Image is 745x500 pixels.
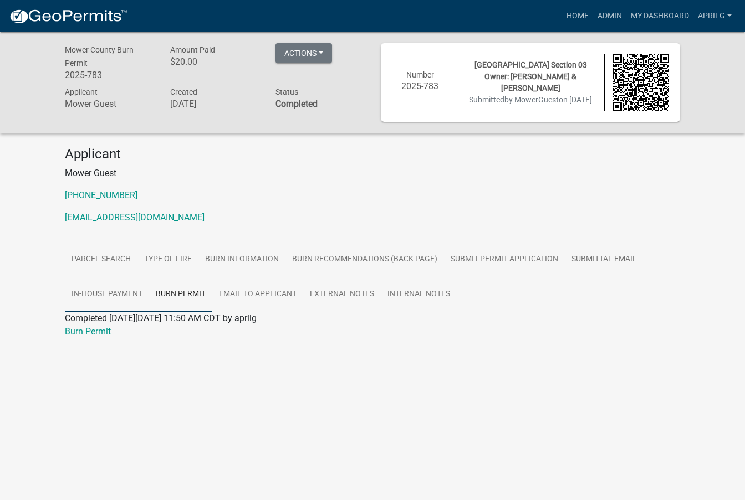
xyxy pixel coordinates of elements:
[285,242,444,277] a: Burn Recommendations (Back Page)
[198,242,285,277] a: Burn Information
[626,6,693,27] a: My Dashboard
[65,87,98,96] span: Applicant
[149,277,212,312] a: Burn Permit
[170,56,259,67] h6: $20.00
[613,54,670,111] img: QR code
[212,277,303,312] a: Email to Applicant
[303,277,381,312] a: External Notes
[565,242,644,277] a: Submittal Email
[65,70,154,80] h6: 2025-783
[65,242,137,277] a: Parcel search
[170,45,215,54] span: Amount Paid
[474,60,587,92] span: [GEOGRAPHIC_DATA] Section 03 Owner: [PERSON_NAME] & [PERSON_NAME]
[275,43,332,63] button: Actions
[381,277,457,312] a: Internal Notes
[65,146,680,162] h4: Applicant
[562,6,593,27] a: Home
[504,95,559,104] span: by MowerGuest
[65,212,205,223] a: [EMAIL_ADDRESS][DOMAIN_NAME]
[469,95,592,104] span: Submitted on [DATE]
[593,6,626,27] a: Admin
[137,242,198,277] a: Type Of Fire
[170,87,197,96] span: Created
[65,277,149,312] a: In-House Payment
[65,167,680,180] p: Mower Guest
[275,99,318,109] strong: Completed
[693,6,736,27] a: aprilg
[65,99,154,109] h6: Mower Guest
[392,81,448,91] h6: 2025-783
[65,326,111,337] a: Burn Permit
[65,45,134,68] span: Mower County Burn Permit
[170,99,259,109] h6: [DATE]
[444,242,565,277] a: Submit Permit Application
[275,87,298,96] span: Status
[65,190,137,200] a: [PHONE_NUMBER]
[65,313,257,323] span: Completed [DATE][DATE] 11:50 AM CDT by aprilg
[406,70,434,79] span: Number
